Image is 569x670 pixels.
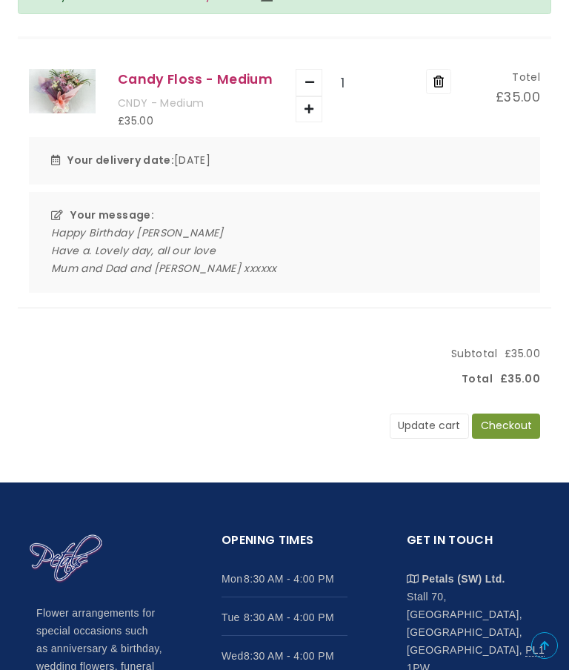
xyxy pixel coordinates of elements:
[222,597,347,636] li: Tue
[472,414,540,439] button: Checkout
[222,531,347,560] h2: Opening Times
[51,225,518,278] div: Happy Birthday [PERSON_NAME] Have a. Lovely day, all our love Mum and Dad and [PERSON_NAME] xxxxxx
[222,559,347,597] li: Mon
[67,153,174,167] strong: Your delivery date:
[29,534,103,584] img: Home
[174,153,210,167] time: [DATE]
[118,95,273,113] div: CNDY - Medium
[118,69,273,90] h5: Candy Floss - Medium
[444,345,505,363] span: Subtotal
[500,371,540,388] span: £35.00
[473,87,540,109] div: £35.00
[70,208,154,222] strong: Your message:
[422,573,505,585] strong: Petals (SW) Ltd.
[426,69,451,94] button: Remove
[407,531,533,560] h2: Get in touch
[454,371,500,388] span: Total
[244,608,347,626] span: 8:30 AM - 4:00 PM
[244,647,347,665] span: 8:30 AM - 4:00 PM
[505,345,540,363] span: £35.00
[118,113,273,130] div: £35.00
[29,69,96,113] img: Candy Floss
[473,69,540,87] div: Totel
[244,570,347,588] span: 8:30 AM - 4:00 PM
[390,414,469,439] button: Update cart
